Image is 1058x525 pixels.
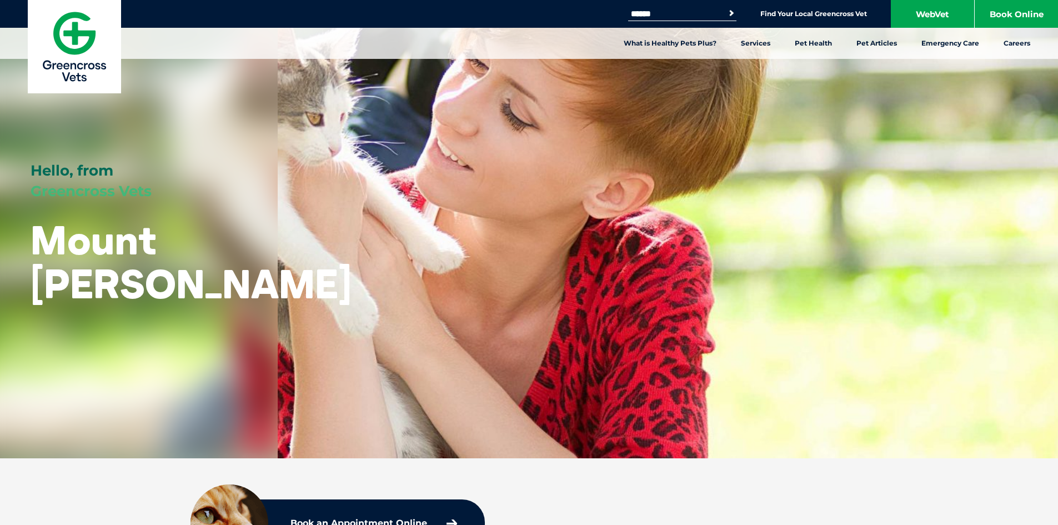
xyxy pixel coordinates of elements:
span: Hello, from [31,162,113,179]
a: Find Your Local Greencross Vet [760,9,867,18]
button: Search [726,8,737,19]
a: Careers [991,28,1042,59]
a: What is Healthy Pets Plus? [611,28,729,59]
a: Pet Health [783,28,844,59]
a: Emergency Care [909,28,991,59]
h1: Mount [PERSON_NAME] [31,218,352,306]
a: Services [729,28,783,59]
span: Greencross Vets [31,182,152,200]
a: Pet Articles [844,28,909,59]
